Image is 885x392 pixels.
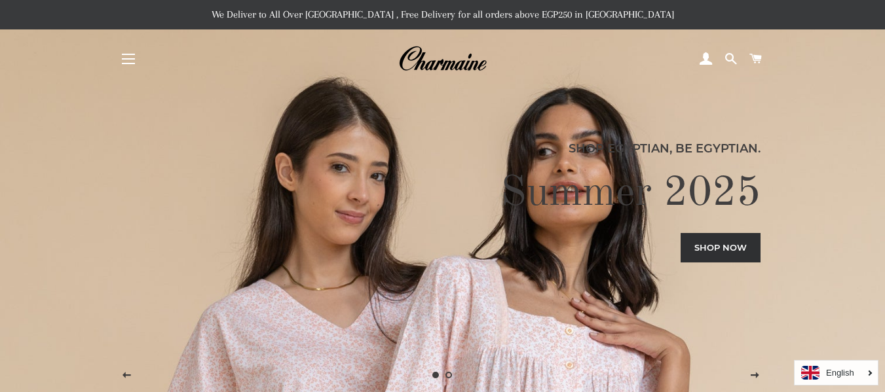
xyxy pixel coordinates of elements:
[801,366,871,380] a: English
[110,359,143,392] button: Previous slide
[738,359,771,392] button: Next slide
[430,368,443,382] a: Slide 1, current
[398,45,487,73] img: Charmaine Egypt
[443,368,456,382] a: Load slide 2
[124,139,761,158] p: Shop Egyptian, Be Egyptian.
[826,368,854,377] i: English
[681,233,761,262] a: Shop now
[124,168,761,220] h2: Summer 2025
